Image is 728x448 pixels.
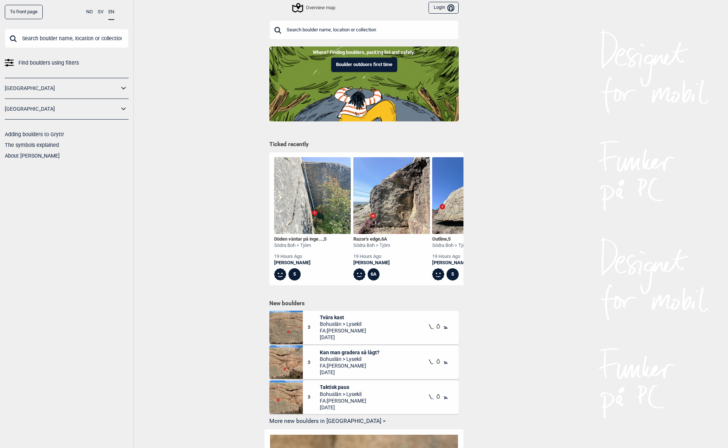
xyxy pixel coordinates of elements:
a: [PERSON_NAME] [353,260,390,266]
div: 19 hours ago [274,254,326,260]
a: [PERSON_NAME] [432,260,469,266]
div: Outline , [432,236,469,242]
img: Tvara kast [269,311,303,344]
span: Kan man gradera så lågt? [320,349,379,356]
img: Taktisk paus [269,380,303,414]
span: [DATE] [320,334,366,341]
div: Razor's edge , [353,236,390,242]
span: [DATE] [320,404,366,411]
span: 3 [308,359,320,366]
img: Doden vantar pa ingen men du star forst i kon [274,157,351,234]
div: Tvara kast3Tvära kastBohuslän > LysekilFA:[PERSON_NAME][DATE] [269,311,459,344]
div: Södra Boh > Tjörn [274,242,326,249]
span: 5 [324,236,326,242]
span: Find boulders using filters [18,58,79,68]
div: Södra Boh > Tjörn [432,242,469,249]
span: 6A [381,236,387,242]
span: Tvära kast [320,314,366,321]
div: Overview map [293,3,335,12]
span: Bohuslän > Lysekil [320,356,379,362]
span: [DATE] [320,369,379,376]
button: EN [108,5,114,20]
span: 5 [448,236,451,242]
a: [GEOGRAPHIC_DATA] [5,104,119,114]
span: FA: [PERSON_NAME] [320,362,379,369]
img: Outline [432,157,509,234]
h1: New boulders [269,300,459,307]
span: FA: [PERSON_NAME] [320,397,366,404]
img: Razors edge [353,157,430,234]
span: Bohuslän > Lysekil [320,391,366,397]
div: 19 hours ago [353,254,390,260]
div: Södra Boh > Tjörn [353,242,390,249]
a: [GEOGRAPHIC_DATA] [5,83,119,94]
button: Boulder outdoors first time [331,58,397,72]
a: [PERSON_NAME] [274,260,326,266]
span: Bohuslän > Lysekil [320,321,366,327]
a: About [PERSON_NAME] [5,153,60,159]
button: Login [428,2,459,14]
h1: Ticked recently [269,141,459,149]
a: To front page [5,5,43,19]
span: 3 [308,394,320,400]
div: Taktisk paus3Taktisk pausBohuslän > LysekilFA:[PERSON_NAME][DATE] [269,380,459,414]
button: SV [98,5,104,19]
a: The symbols explained [5,142,59,148]
button: More new boulders in [GEOGRAPHIC_DATA] > [269,416,459,427]
span: Taktisk paus [320,384,366,390]
input: Search boulder name, location or collection [269,20,459,39]
span: FA: [PERSON_NAME] [320,327,366,334]
a: Adding boulders to Gryttr [5,131,64,137]
button: NO [86,5,93,19]
img: Kan man gradera sa lagt [269,345,303,379]
div: 5 [447,268,459,280]
input: Search boulder name, location or collection [5,29,129,48]
div: 6A [368,268,380,280]
div: Kan man gradera sa lagt3Kan man gradera så lågt?Bohuslän > LysekilFA:[PERSON_NAME][DATE] [269,345,459,379]
div: 19 hours ago [432,254,469,260]
div: 5 [288,268,301,280]
p: Where? Finding boulders, packing list and safety. [6,49,722,56]
div: Döden väntar på inge... , [274,236,326,242]
a: Find boulders using filters [5,58,129,68]
span: 3 [308,324,320,331]
img: Indoor to outdoor [269,46,459,121]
